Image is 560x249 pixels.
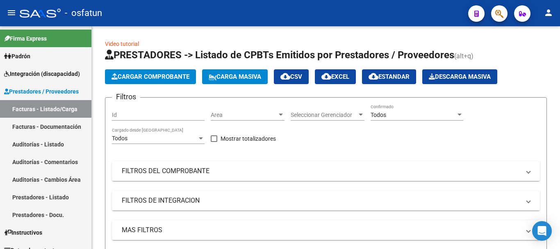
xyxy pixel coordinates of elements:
button: Descarga Masiva [422,69,497,84]
span: - osfatun [65,4,102,22]
button: Estandar [362,69,416,84]
mat-icon: menu [7,8,16,18]
a: Video tutorial [105,41,139,47]
mat-icon: cloud_download [321,71,331,81]
span: Mostrar totalizadores [221,134,276,144]
h3: Filtros [112,91,140,103]
button: Carga Masiva [202,69,268,84]
span: EXCEL [321,73,349,80]
mat-icon: cloud_download [369,71,378,81]
span: CSV [280,73,302,80]
button: Cargar Comprobante [105,69,196,84]
span: PRESTADORES -> Listado de CPBTs Emitidos por Prestadores / Proveedores [105,49,454,61]
span: Carga Masiva [209,73,261,80]
span: Seleccionar Gerenciador [291,112,357,119]
button: EXCEL [315,69,356,84]
app-download-masive: Descarga masiva de comprobantes (adjuntos) [422,69,497,84]
span: Estandar [369,73,410,80]
span: Todos [371,112,386,118]
mat-icon: cloud_download [280,71,290,81]
div: Open Intercom Messenger [532,221,552,241]
mat-icon: person [544,8,553,18]
mat-panel-title: MAS FILTROS [122,226,520,235]
mat-expansion-panel-header: FILTROS DE INTEGRACION [112,191,540,210]
span: (alt+q) [454,52,473,60]
mat-panel-title: FILTROS DE INTEGRACION [122,196,520,205]
mat-expansion-panel-header: FILTROS DEL COMPROBANTE [112,161,540,181]
span: Cargar Comprobante [112,73,189,80]
span: Todos [112,135,127,142]
span: Area [211,112,277,119]
mat-panel-title: FILTROS DEL COMPROBANTE [122,167,520,176]
span: Instructivos [4,228,42,237]
span: Descarga Masiva [429,73,491,80]
button: CSV [274,69,309,84]
span: Firma Express [4,34,47,43]
span: Padrón [4,52,30,61]
mat-expansion-panel-header: MAS FILTROS [112,220,540,240]
span: Prestadores / Proveedores [4,87,79,96]
span: Integración (discapacidad) [4,69,80,78]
